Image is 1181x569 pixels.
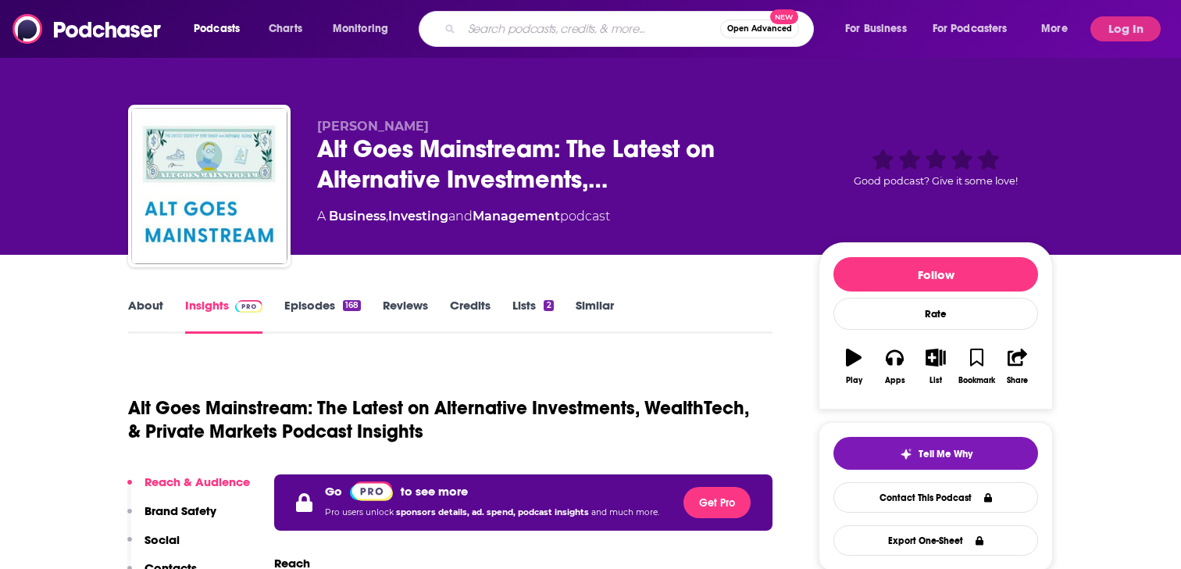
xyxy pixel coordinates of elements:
button: open menu [1030,16,1087,41]
span: , [386,209,388,224]
button: Bookmark [956,338,997,395]
div: List [929,376,942,385]
div: Share [1007,376,1028,385]
button: Log In [1090,16,1161,41]
span: and [448,209,473,224]
div: 168 [343,300,361,311]
a: Management [473,209,560,224]
span: For Business [845,18,907,40]
a: Similar [576,298,614,334]
div: 2 [544,300,553,311]
span: Tell Me Why [919,448,972,460]
img: Podchaser Pro [235,300,262,313]
button: Brand Safety [127,503,216,532]
button: open menu [834,16,926,41]
a: Investing [388,209,448,224]
span: More [1041,18,1068,40]
div: Good podcast? Give it some love! [819,119,1053,216]
button: Reach & Audience [127,474,250,503]
button: Follow [833,257,1038,292]
span: Podcasts [194,18,240,40]
button: Get Pro [683,487,751,518]
div: Play [846,376,862,385]
a: Lists2 [512,298,553,334]
h1: Alt Goes Mainstream: The Latest on Alternative Investments, WealthTech, & Private Markets Podcast... [128,396,760,443]
span: For Podcasters [933,18,1008,40]
div: Rate [833,298,1038,330]
a: Charts [259,16,312,41]
button: List [915,338,956,395]
a: Business [329,209,386,224]
button: Share [997,338,1038,395]
a: Pro website [350,481,393,501]
a: Reviews [383,298,428,334]
p: Pro users unlock and much more. [325,501,659,524]
a: Episodes168 [284,298,361,334]
img: Podchaser - Follow, Share and Rate Podcasts [12,14,162,44]
p: Brand Safety [145,503,216,518]
a: InsightsPodchaser Pro [185,298,262,334]
p: Reach & Audience [145,474,250,489]
img: tell me why sparkle [900,448,912,460]
div: A podcast [317,207,610,226]
button: Open AdvancedNew [720,20,799,38]
span: Monitoring [333,18,388,40]
button: open menu [183,16,260,41]
span: Good podcast? Give it some love! [854,175,1018,187]
a: Credits [450,298,491,334]
p: Go [325,484,342,499]
img: Podchaser Pro [350,481,393,501]
a: About [128,298,163,334]
p: to see more [401,484,468,499]
input: Search podcasts, credits, & more... [462,16,720,41]
div: Apps [885,376,905,385]
a: Contact This Podcast [833,482,1038,513]
span: New [770,9,798,24]
button: Play [833,338,874,395]
button: open menu [322,16,409,41]
button: tell me why sparkleTell Me Why [833,437,1038,470]
img: Alt Goes Mainstream: The Latest on Alternative Investments, WealthTech, & Private Markets [131,108,287,264]
button: Export One-Sheet [833,525,1038,556]
button: Social [127,532,180,561]
button: open menu [922,16,1030,41]
button: Apps [874,338,915,395]
span: sponsors details, ad. spend, podcast insights [396,507,591,517]
div: Search podcasts, credits, & more... [434,11,829,47]
span: [PERSON_NAME] [317,119,429,134]
span: Open Advanced [727,25,792,33]
span: Charts [269,18,302,40]
div: Bookmark [958,376,995,385]
p: Social [145,532,180,547]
